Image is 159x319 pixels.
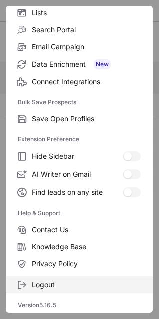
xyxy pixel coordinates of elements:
[6,238,153,255] label: Knowledge Base
[32,42,141,51] span: Email Campaign
[32,114,141,123] span: Save Open Profiles
[32,170,123,179] span: AI Writer on Gmail
[94,59,111,69] span: New
[6,221,153,238] label: Contact Us
[6,165,153,183] label: AI Writer on Gmail
[32,225,141,234] span: Contact Us
[18,94,141,110] label: Bulk Save Prospects
[6,183,153,201] label: Find leads on any site
[32,25,141,34] span: Search Portal
[6,147,153,165] label: Hide Sidebar
[32,280,141,289] span: Logout
[32,188,123,197] span: Find leads on any site
[6,73,153,90] label: Connect Integrations
[32,8,141,17] span: Lists
[6,255,153,272] label: Privacy Policy
[6,55,153,73] label: Data Enrichment New
[6,110,153,127] label: Save Open Profiles
[6,297,153,313] div: Version 5.16.5
[18,131,141,147] label: Extension Preference
[18,205,141,221] label: Help & Support
[6,38,153,55] label: Email Campaign
[32,59,141,69] span: Data Enrichment
[6,4,153,21] label: Lists
[6,21,153,38] label: Search Portal
[32,77,141,86] span: Connect Integrations
[32,152,123,161] span: Hide Sidebar
[32,242,141,251] span: Knowledge Base
[6,276,153,293] label: Logout
[32,259,141,268] span: Privacy Policy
